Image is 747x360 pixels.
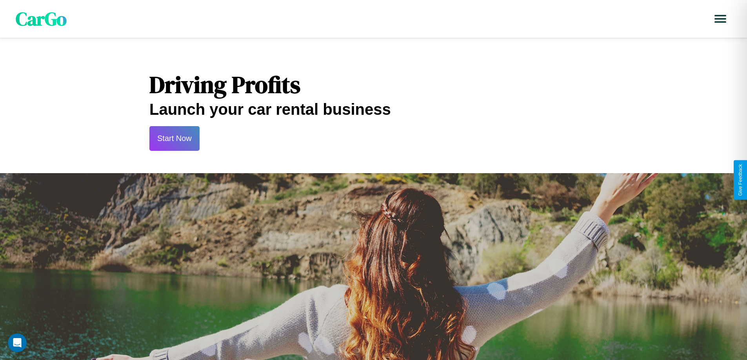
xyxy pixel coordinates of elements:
[149,126,200,151] button: Start Now
[149,69,598,101] h1: Driving Profits
[8,333,27,352] iframe: Intercom live chat
[16,6,67,32] span: CarGo
[709,8,731,30] button: Open menu
[738,164,743,196] div: Give Feedback
[149,101,598,118] h2: Launch your car rental business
